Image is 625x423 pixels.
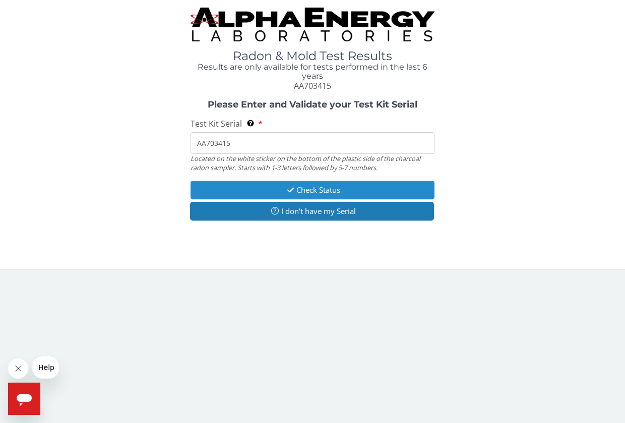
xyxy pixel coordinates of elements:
[191,63,434,80] h4: Results are only available for tests performed in the last 6 years
[190,202,434,221] button: I don't have my Serial
[208,99,417,110] strong: Please Enter and Validate your Test Kit Serial
[294,80,331,91] span: AA703415
[191,154,434,173] div: Located on the white sticker on the bottom of the plastic side of the charcoal radon sampler. Sta...
[191,8,434,41] img: TightCrop.jpg
[191,49,434,63] h1: Radon & Mold Test Results
[8,383,40,415] iframe: Button to launch messaging window
[32,356,59,379] iframe: Message from company
[8,358,28,379] iframe: Close message
[191,181,434,199] button: Check Status
[191,118,242,129] span: Test Kit Serial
